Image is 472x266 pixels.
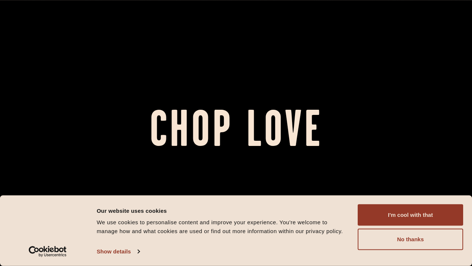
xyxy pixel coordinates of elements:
[97,218,349,236] div: We use cookies to personalise content and improve your experience. You're welcome to manage how a...
[97,206,349,215] div: Our website uses cookies
[358,229,463,250] button: No thanks
[97,246,139,257] a: Show details
[15,246,80,257] a: Usercentrics Cookiebot - opens in a new window
[358,204,463,226] button: I'm cool with that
